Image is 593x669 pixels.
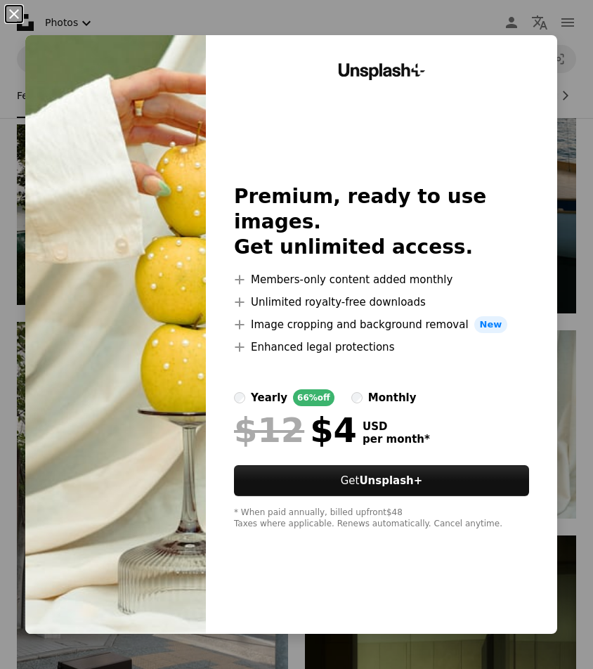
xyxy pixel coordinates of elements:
h2: Premium, ready to use images. Get unlimited access. [234,184,529,260]
li: Image cropping and background removal [234,316,529,333]
span: New [474,316,508,333]
button: GetUnsplash+ [234,465,529,496]
div: monthly [368,389,417,406]
li: Enhanced legal protections [234,339,529,356]
li: Unlimited royalty-free downloads [234,294,529,311]
span: USD [363,420,430,433]
li: Members-only content added monthly [234,271,529,288]
div: $4 [234,412,357,448]
strong: Unsplash+ [359,474,422,487]
div: 66% off [293,389,334,406]
span: per month * [363,433,430,446]
div: yearly [251,389,287,406]
input: yearly66%off [234,392,245,403]
div: * When paid annually, billed upfront $48 Taxes where applicable. Renews automatically. Cancel any... [234,507,529,530]
input: monthly [351,392,363,403]
span: $12 [234,412,304,448]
